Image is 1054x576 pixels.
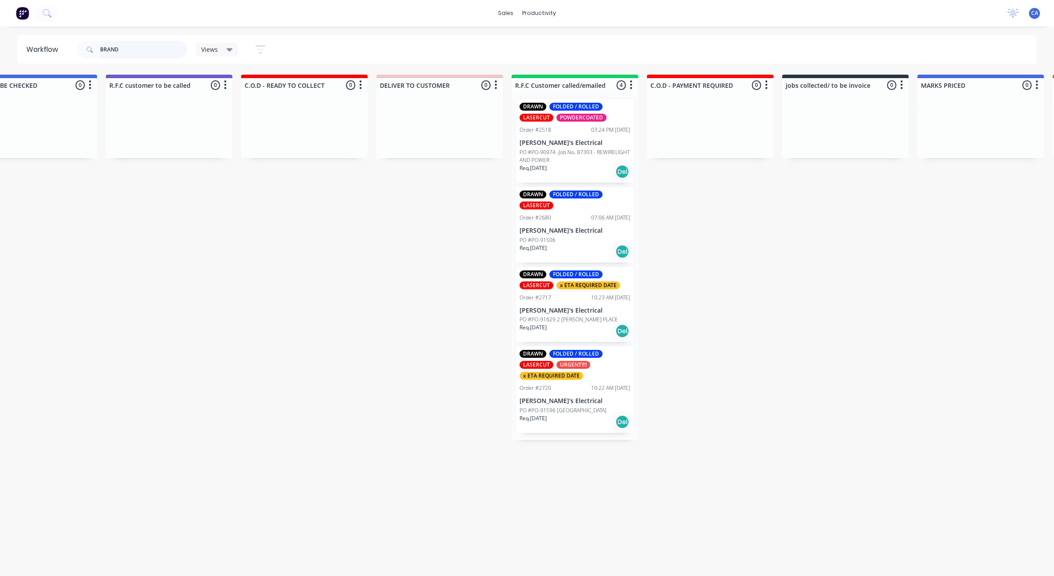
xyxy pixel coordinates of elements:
div: Order #2680 [520,214,551,222]
div: LASERCUT [520,202,553,209]
p: [PERSON_NAME]'s Electrical [520,139,630,147]
div: LASERCUT [520,114,553,122]
div: LASERCUT [520,281,553,289]
input: Search for orders... [100,41,187,58]
div: 10:23 AM [DATE] [591,294,630,302]
div: Order #2717 [520,294,551,302]
p: Req. [DATE] [520,324,547,331]
div: 10:22 AM [DATE] [591,384,630,392]
p: [PERSON_NAME]'s Electrical [520,397,630,405]
p: PO #PO-90974 -Job No. 87303 - REWIRELIGHT AND POWER [520,148,630,164]
div: sales [494,7,518,20]
div: FOLDED / ROLLED [549,350,603,358]
p: Req. [DATE] [520,164,547,172]
div: FOLDED / ROLLED [549,270,603,278]
span: Views [201,45,218,54]
p: [PERSON_NAME]'s Electrical [520,307,630,314]
div: FOLDED / ROLLED [549,103,603,111]
div: DRAWNFOLDED / ROLLEDLASERCUTx ETA REQUIRED DATEOrder #271710:23 AM [DATE][PERSON_NAME]'s Electric... [516,267,634,342]
p: [PERSON_NAME]'s Electrical [520,227,630,234]
div: DRAWN [520,191,546,198]
div: DRAWNFOLDED / ROLLEDLASERCUTURGENT!!!!x ETA REQUIRED DATEOrder #272010:22 AM [DATE][PERSON_NAME]'... [516,346,634,433]
div: DRAWNFOLDED / ROLLEDLASERCUTOrder #268007:06 AM [DATE][PERSON_NAME]'s ElectricalPO #PO-91506Req.[... [516,187,634,263]
div: Order #2720 [520,384,551,392]
div: productivity [518,7,560,20]
div: Del [615,324,629,338]
div: LASERCUT [520,361,553,369]
div: Del [615,165,629,179]
div: 03:24 PM [DATE] [591,126,630,134]
div: 07:06 AM [DATE] [591,214,630,222]
div: DRAWN [520,270,546,278]
div: x ETA REQUIRED DATE [556,281,620,289]
div: POWDERCOATED [556,114,606,122]
div: DRAWNFOLDED / ROLLEDLASERCUTPOWDERCOATEDOrder #251803:24 PM [DATE][PERSON_NAME]'s ElectricalPO #P... [516,99,634,183]
div: Del [615,245,629,259]
div: x ETA REQUIRED DATE [520,372,583,380]
div: URGENT!!!! [556,361,590,369]
span: CA [1031,9,1038,17]
p: PO #PO-91506 [520,236,556,244]
div: DRAWN [520,103,546,111]
div: FOLDED / ROLLED [549,191,603,198]
img: Factory [16,7,29,20]
div: Workflow [26,44,62,55]
p: Req. [DATE] [520,414,547,422]
p: PO #PO-91629 2 [PERSON_NAME] PLACE [520,316,618,324]
p: Req. [DATE] [520,244,547,252]
div: Del [615,415,629,429]
div: DRAWN [520,350,546,358]
p: PO #PO-91596 [GEOGRAPHIC_DATA] [520,407,606,414]
div: Order #2518 [520,126,551,134]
